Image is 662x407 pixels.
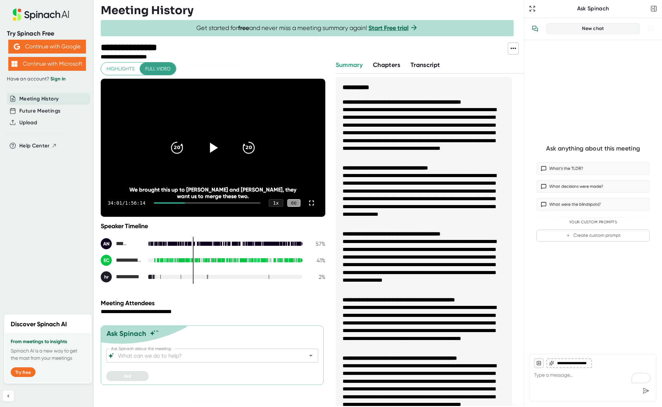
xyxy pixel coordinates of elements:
[19,142,57,150] button: Help Center
[101,238,112,249] div: AN
[19,107,60,115] button: Future Meetings
[19,119,37,127] button: Upload
[140,62,176,75] button: Full video
[3,390,14,401] button: Collapse sidebar
[287,199,300,207] div: CC
[536,180,650,193] button: What decisions were made?
[50,76,66,82] a: Sign in
[536,198,650,211] button: What were the blindspots?
[306,351,316,360] button: Open
[546,145,640,153] div: Ask anything about this meeting
[108,200,146,206] div: 34:01 / 1:56:14
[14,43,20,50] img: Aehbyd4JwY73AAAAAElFTkSuQmCC
[551,26,635,32] div: New chat
[107,329,146,338] div: Ask Spinach
[411,60,440,70] button: Transcript
[145,65,170,73] span: Full video
[537,5,649,12] div: Ask Spinach
[106,371,149,381] button: Ask
[238,24,249,32] b: free
[7,76,87,82] div: Have an account?
[11,367,36,377] button: Try free
[107,65,135,73] span: Highlights
[101,255,142,266] div: Erica Clickner
[101,4,194,17] h3: Meeting History
[649,4,659,13] button: Close conversation sidebar
[101,238,142,249] div: Ali N
[536,220,650,225] div: Your Custom Prompts
[527,4,537,13] button: Expand to Ask Spinach page
[269,199,283,207] div: 1 x
[101,299,327,307] div: Meeting Attendees
[336,60,363,70] button: Summary
[534,368,652,385] textarea: To enrich screen reader interactions, please activate Accessibility in Grammarly extension settings
[536,162,650,175] button: What’s the TLDR?
[373,60,400,70] button: Chapters
[411,61,440,69] span: Transcript
[11,347,85,362] p: Spinach AI is a new way to get the most from your meetings
[373,61,400,69] span: Chapters
[123,373,131,379] span: Ask
[308,241,325,247] div: 57 %
[101,62,140,75] button: Highlights
[308,274,325,280] div: 2 %
[11,320,67,329] h2: Discover Spinach AI
[7,30,87,38] div: Try Spinach Free
[123,186,303,200] div: We brought this up to [PERSON_NAME] and [PERSON_NAME], they want us to merge these two.
[196,24,418,32] span: Get started for and never miss a meeting summary again!
[640,385,652,397] div: Send message
[101,271,112,282] div: hr
[368,24,408,32] a: Start Free trial
[19,142,50,150] span: Help Center
[308,257,325,264] div: 41 %
[8,40,86,54] button: Continue with Google
[101,271,142,282] div: hayley ross
[336,61,363,69] span: Summary
[101,222,325,230] div: Speaker Timeline
[528,22,542,36] button: View conversation history
[19,95,59,103] button: Meeting History
[8,57,86,71] button: Continue with Microsoft
[536,230,650,242] button: Create custom prompt
[11,339,85,345] h3: From meetings to insights
[101,255,112,266] div: EC
[117,351,296,360] input: What can we do to help?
